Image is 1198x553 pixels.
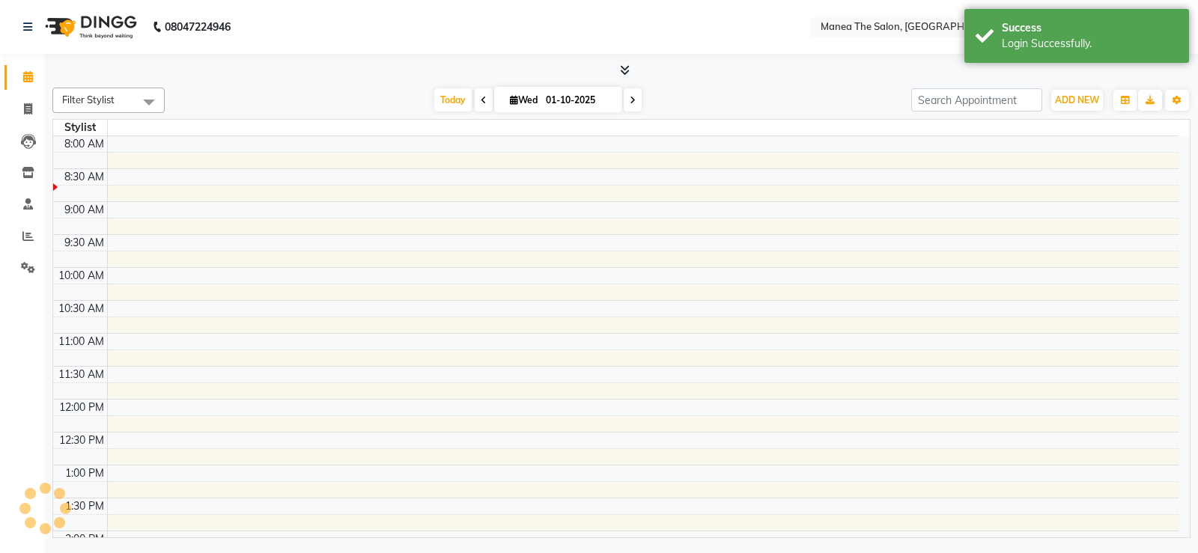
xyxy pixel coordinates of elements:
span: Today [434,88,472,111]
input: 2025-10-01 [541,89,616,111]
div: 10:00 AM [55,268,107,284]
div: 9:30 AM [61,235,107,251]
div: Success [1002,20,1178,36]
div: 1:00 PM [62,465,107,481]
b: 08047224946 [165,6,231,48]
div: Login Successfully. [1002,36,1178,52]
div: 2:00 PM [62,531,107,547]
input: Search Appointment [911,88,1042,111]
span: Filter Stylist [62,94,115,106]
div: Stylist [53,120,107,135]
div: 11:30 AM [55,367,107,382]
div: 8:30 AM [61,169,107,185]
div: 11:00 AM [55,334,107,349]
span: Wed [506,94,541,106]
div: 10:30 AM [55,301,107,317]
div: 9:00 AM [61,202,107,218]
div: 8:00 AM [61,136,107,152]
div: 12:00 PM [56,400,107,415]
div: 1:30 PM [62,498,107,514]
span: ADD NEW [1055,94,1099,106]
img: logo [38,6,141,48]
button: ADD NEW [1051,90,1103,111]
div: 12:30 PM [56,433,107,448]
